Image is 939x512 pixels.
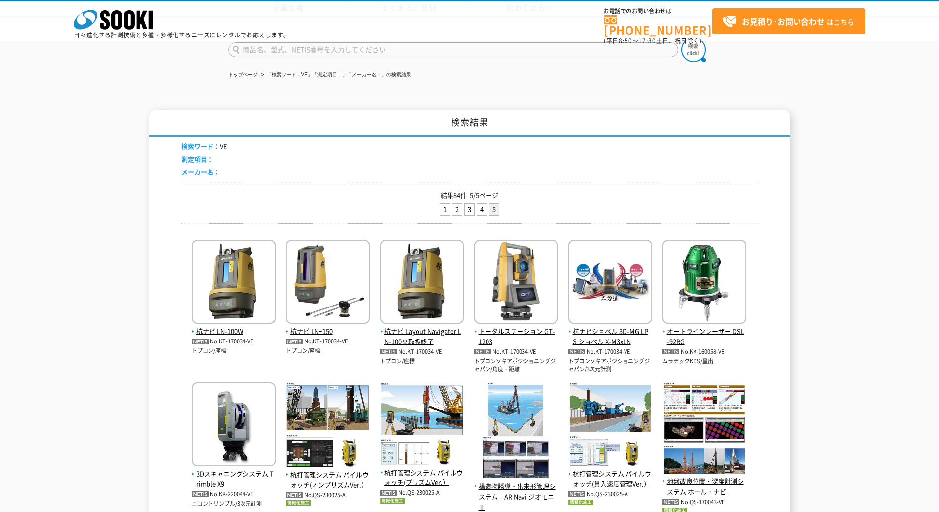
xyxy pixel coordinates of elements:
[742,15,825,27] strong: お見積り･お問い合わせ
[568,459,652,489] a: 杭打管理システム パイルウォッチ(貫入速度管理Ver.）
[286,326,370,337] span: 杭ナビ LNｰ150
[192,316,276,337] a: 杭ナビ LN-100W
[662,477,746,497] span: 地盤改良位置・深度計測システム ホール・ナビ
[181,190,758,201] p: 結果84件 5/5ページ
[286,382,370,470] img: 杭打管理システム パイルウォッチ(ノンプリズムVer.）
[228,72,258,77] a: トップページ
[662,316,746,347] a: オートラインレーザー DSL-92RG
[568,382,652,469] img: 杭打管理システム パイルウォッチ(貫入速度管理Ver.）
[192,347,276,355] p: トプコン/座標
[568,240,652,326] img: X-M3xLN
[474,471,558,512] a: 構造物誘導・出来形管理システム AR Navi ジオモニⅡ
[662,326,746,347] span: オートラインレーザー DSL-92RG
[181,154,213,164] span: 測定項目：
[380,382,464,467] img: 杭打管理システム パイルウォッチ(プリズムVer.）
[380,498,405,504] img: 情報化施工
[662,382,746,477] img: 地盤改良位置・深度計測システム ホール・ナビ
[474,347,558,357] p: No.KT-170034-VE
[286,337,370,347] p: No.KT-170034-VE
[228,42,678,57] input: 商品名、型式、NETIS番号を入力してください
[568,500,593,505] img: 情報化施工
[192,337,276,347] p: No.KT-170034-VE
[380,347,464,357] p: No.KT-170034-VE
[192,500,276,508] p: ニコントリンブル/3次元計測
[286,470,370,490] span: 杭打管理システム パイルウォッチ(ノンプリズムVer.）
[477,204,487,216] a: 4
[149,110,790,137] h1: 検索結果
[568,489,652,500] p: No.QS-230025-A
[286,490,370,501] p: No.QS-230025-A
[286,240,370,326] img: LNｰ150
[489,203,499,216] li: 5
[380,326,464,347] span: 杭ナビ Layout Navigator LN-100※取扱終了
[662,240,746,326] img: DSL-92RG
[568,347,652,357] p: No.KT-170034-VE
[192,326,276,337] span: 杭ナビ LN-100W
[192,459,276,489] a: 3Dスキャニングシステム Trimble X9
[662,347,746,357] p: No.KK-160058-VE
[662,357,746,366] p: ムラテックKDS/墨出
[604,36,701,45] span: (平日 ～ 土日、祝日除く)
[192,469,276,489] span: 3Dスキャニングシステム Trimble X9
[259,70,411,80] li: 「検索ワード：VE」「測定項目：」「メーカー名：」の検索結果
[192,240,276,326] img: LN-100W
[604,8,712,14] span: お電話でのお問い合わせは
[662,466,746,497] a: 地盤改良位置・深度計測システム ホール・ナビ
[712,8,865,34] a: お見積り･お問い合わせはこちら
[465,204,474,216] a: 3
[474,240,558,326] img: GT-1203
[192,382,276,469] img: Trimble X9
[380,468,464,488] span: 杭打管理システム パイルウォッチ(プリズムVer.）
[440,204,450,216] a: 1
[286,500,311,506] img: 情報化施工
[192,489,276,500] p: No.KK-220044-VE
[474,326,558,347] span: トータルステーション GT-1203
[662,497,746,508] p: No.QS-170043-VE
[380,488,464,498] p: No.QS-230025-A
[638,36,656,45] span: 17:30
[568,357,652,374] p: トプコンソキアポジショニングジャパン/3次元計測
[474,382,558,481] img: 構造物誘導・出来形管理システム AR Navi ジオモニⅡ
[681,37,706,62] img: btn_search.png
[474,316,558,347] a: トータルステーション GT-1203
[181,141,220,151] span: 検索ワード：
[474,357,558,374] p: トプコンソキアポジショニングジャパン/角度・距離
[568,469,652,489] span: 杭打管理システム パイルウォッチ(貫入速度管理Ver.）
[181,141,227,152] li: VE
[452,204,462,216] a: 2
[181,167,220,176] span: メーカー名：
[568,316,652,347] a: 杭ナビショベル 3D-MG LPS ショベル X-M3xLN
[286,347,370,355] p: トプコン/座標
[619,36,632,45] span: 8:50
[380,457,464,488] a: 杭打管理システム パイルウォッチ(プリズムVer.）
[380,357,464,366] p: トプコン/座標
[568,326,652,347] span: 杭ナビショベル 3D-MG LPS ショベル X-M3xLN
[286,459,370,490] a: 杭打管理システム パイルウォッチ(ノンプリズムVer.）
[74,32,290,38] p: 日々進化する計測技術と多種・多様化するニーズにレンタルでお応えします。
[474,481,558,512] span: 構造物誘導・出来形管理システム AR Navi ジオモニⅡ
[286,316,370,337] a: 杭ナビ LNｰ150
[380,240,464,326] img: Layout Navigator LN-100※取扱終了
[604,15,712,35] a: [PHONE_NUMBER]
[722,14,854,29] span: はこちら
[380,316,464,347] a: 杭ナビ Layout Navigator LN-100※取扱終了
